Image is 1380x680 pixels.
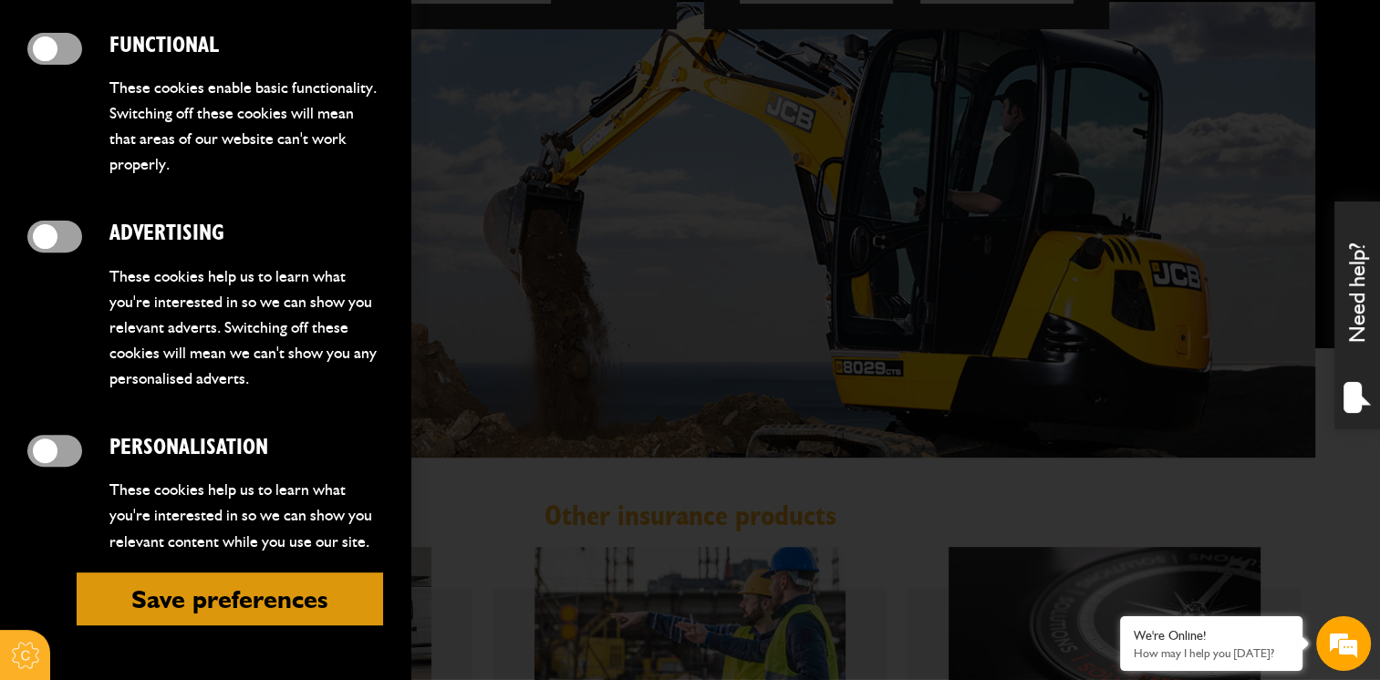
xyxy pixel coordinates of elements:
h2: Advertising [109,221,383,247]
button: Save preferences [77,572,383,625]
p: How may I help you today? [1134,646,1289,660]
div: We're Online! [1134,628,1289,644]
div: Minimize live chat window [299,9,343,53]
input: Enter your email address [24,222,333,263]
input: Enter your last name [24,169,333,209]
p: These cookies help us to learn what you're interested in so we can show you relevant adverts. Swi... [109,263,383,392]
h2: Functional [109,33,383,59]
h2: Personalisation [109,435,383,461]
p: These cookies help us to learn what you're interested in so we can show you relevant content whil... [109,477,383,553]
div: Chat with us now [95,102,306,126]
textarea: Type your message and hit 'Enter' [24,330,333,520]
em: Start Chat [248,535,331,560]
img: d_20077148190_company_1631870298795_20077148190 [31,101,77,127]
p: These cookies enable basic functionality. Switching off these cookies will mean that areas of our... [109,75,383,178]
div: Need help? [1334,201,1380,429]
input: Enter your phone number [24,276,333,316]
